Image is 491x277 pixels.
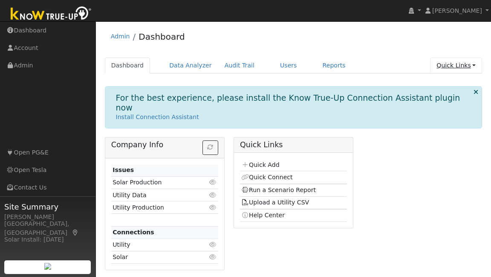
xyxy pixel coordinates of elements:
div: [GEOGRAPHIC_DATA], [GEOGRAPHIC_DATA] [4,219,91,237]
a: Quick Add [241,161,279,168]
i: Click to view [209,242,217,248]
h5: Company Info [111,140,218,149]
a: Run a Scenario Report [241,187,316,193]
td: Utility [111,239,201,251]
td: Utility Production [111,201,201,214]
a: Dashboard [105,58,150,73]
a: Install Connection Assistant [116,114,199,120]
a: Quick Links [430,58,482,73]
a: Admin [111,33,130,40]
a: Data Analyzer [163,58,218,73]
strong: Connections [113,229,154,236]
strong: Issues [113,166,134,173]
i: Click to view [209,254,217,260]
a: Audit Trail [218,58,261,73]
span: [PERSON_NAME] [432,7,482,14]
a: Map [72,229,79,236]
a: Quick Connect [241,174,292,181]
a: Upload a Utility CSV [241,199,309,206]
img: retrieve [44,263,51,270]
i: Click to view [209,179,217,185]
a: Users [274,58,303,73]
a: Help Center [241,212,285,219]
td: Solar [111,251,201,263]
a: Dashboard [139,32,185,42]
a: Reports [316,58,352,73]
i: Click to view [209,204,217,210]
div: Solar Install: [DATE] [4,235,91,244]
td: Utility Data [111,189,201,201]
div: [PERSON_NAME] [4,213,91,222]
span: Site Summary [4,201,91,213]
td: Solar Production [111,176,201,189]
h1: For the best experience, please install the Know True-Up Connection Assistant plugin now [116,93,471,113]
img: Know True-Up [6,5,96,24]
i: Click to view [209,192,217,198]
h5: Quick Links [240,140,347,149]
